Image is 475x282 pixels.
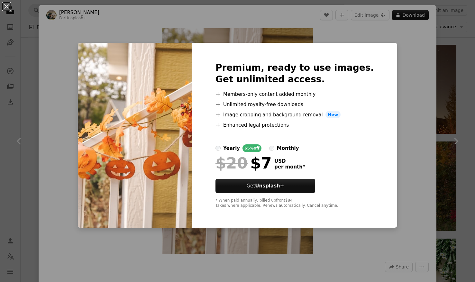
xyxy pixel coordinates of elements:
[255,183,284,189] strong: Unsplash+
[274,158,305,164] span: USD
[223,144,240,152] div: yearly
[215,90,374,98] li: Members-only content added monthly
[215,155,248,171] span: $20
[277,144,299,152] div: monthly
[242,144,261,152] div: 65% off
[215,101,374,108] li: Unlimited royalty-free downloads
[215,198,374,208] div: * When paid annually, billed upfront $84 Taxes where applicable. Renews automatically. Cancel any...
[269,146,274,151] input: monthly
[274,164,305,170] span: per month *
[215,179,315,193] button: GetUnsplash+
[215,155,272,171] div: $7
[215,146,221,151] input: yearly65%off
[78,43,192,228] img: premium_photo-1664882871033-b944c7abef21
[325,111,341,119] span: New
[215,62,374,85] h2: Premium, ready to use images. Get unlimited access.
[215,111,374,119] li: Image cropping and background removal
[215,121,374,129] li: Enhanced legal protections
